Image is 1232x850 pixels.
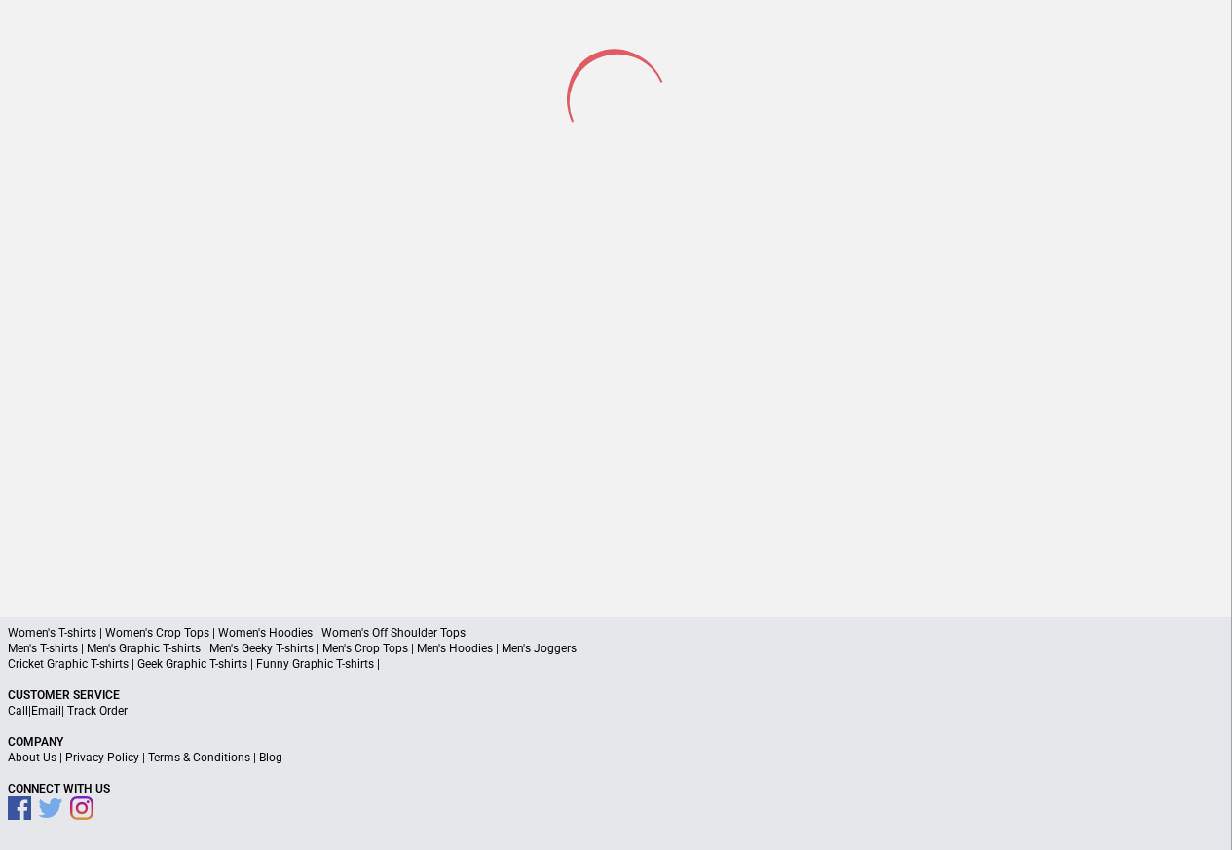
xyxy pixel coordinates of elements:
p: Connect With Us [8,781,1224,796]
a: Email [31,704,61,718]
a: Call [8,704,28,718]
a: Privacy Policy [65,751,139,764]
p: Customer Service [8,687,1224,703]
p: Company [8,734,1224,750]
a: Track Order [67,704,128,718]
p: Cricket Graphic T-shirts | Geek Graphic T-shirts | Funny Graphic T-shirts | [8,656,1224,672]
p: Women's T-shirts | Women's Crop Tops | Women's Hoodies | Women's Off Shoulder Tops [8,625,1224,641]
p: Men's T-shirts | Men's Graphic T-shirts | Men's Geeky T-shirts | Men's Crop Tops | Men's Hoodies ... [8,641,1224,656]
a: Terms & Conditions [148,751,250,764]
p: | | | [8,750,1224,765]
p: | | [8,703,1224,719]
a: About Us [8,751,56,764]
a: Blog [259,751,282,764]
